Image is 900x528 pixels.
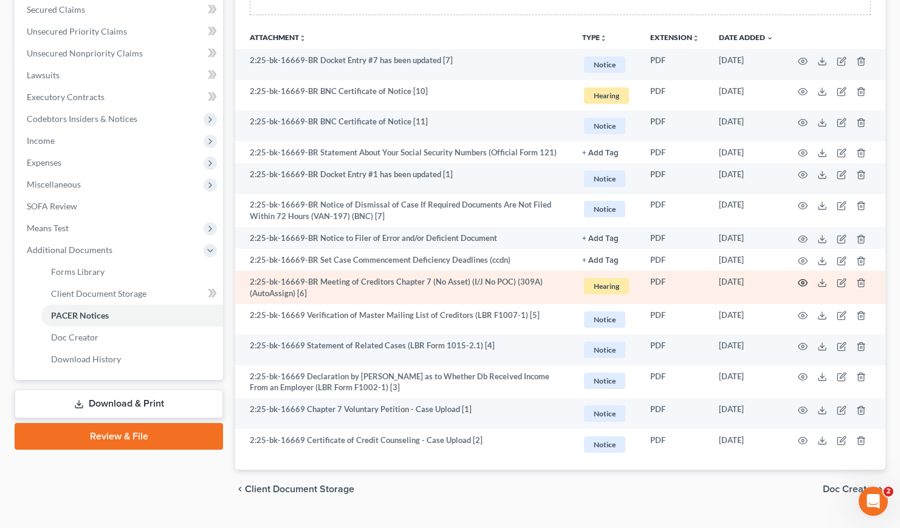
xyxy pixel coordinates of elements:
span: Client Document Storage [51,288,146,299]
a: + Add Tag [582,254,631,266]
td: PDF [641,110,709,141]
a: PACER Notices [41,305,223,327]
span: Executory Contracts [27,92,105,102]
td: [DATE] [709,163,783,194]
td: 2:25-bk-16669-BR Notice to Filer of Error and/or Deficient Document [235,227,572,249]
td: [DATE] [709,110,783,141]
span: Codebtors Insiders & Notices [27,113,137,124]
a: Notice [582,435,631,455]
span: Unsecured Nonpriority Claims [27,48,143,58]
td: PDF [641,80,709,111]
span: 2 [884,487,893,496]
td: PDF [641,227,709,249]
i: unfold_more [299,35,306,42]
a: Download History [41,348,223,370]
td: [DATE] [709,249,783,271]
span: Notice [584,342,625,358]
a: Forms Library [41,261,223,283]
td: [DATE] [709,194,783,228]
span: Secured Claims [27,4,85,15]
a: Notice [582,340,631,360]
td: [DATE] [709,227,783,249]
span: Hearing [584,278,629,294]
td: PDF [641,249,709,271]
td: PDF [641,194,709,228]
a: Client Document Storage [41,283,223,305]
span: Notice [584,405,625,422]
i: chevron_right [876,484,885,494]
span: Notice [584,436,625,453]
span: Notice [584,56,625,73]
td: [DATE] [709,334,783,365]
a: Review & File [15,423,223,450]
td: 2:25-bk-16669-BR Notice of Dismissal of Case If Required Documents Are Not Filed Within 72 Hours ... [235,194,572,228]
td: PDF [641,304,709,335]
i: chevron_left [235,484,245,494]
td: 2:25-bk-16669 Statement of Related Cases (LBR Form 1015-2.1) [4] [235,334,572,365]
td: 2:25-bk-16669-BR Meeting of Creditors Chapter 7 (No Asset) (I/J No POC) (309A) (AutoAssign) [6] [235,271,572,304]
a: + Add Tag [582,147,631,158]
a: Download & Print [15,390,223,418]
a: Notice [582,371,631,391]
span: Notice [584,201,625,217]
span: SOFA Review [27,201,77,211]
td: [DATE] [709,304,783,335]
td: 2:25-bk-16669-BR Statement About Your Social Security Numbers (Official Form 121) [235,141,572,163]
td: [DATE] [709,80,783,111]
a: Extensionunfold_more [650,33,699,42]
span: Client Document Storage [245,484,354,494]
i: unfold_more [692,35,699,42]
span: Unsecured Priority Claims [27,26,127,36]
td: PDF [641,429,709,460]
button: + Add Tag [582,235,619,243]
a: Hearing [582,276,631,296]
td: [DATE] [709,365,783,399]
i: unfold_more [600,35,607,42]
span: Doc Creator [51,332,98,342]
button: Doc Creator chevron_right [823,484,885,494]
button: chevron_left Client Document Storage [235,484,354,494]
a: + Add Tag [582,232,631,244]
a: Notice [582,55,631,75]
span: Additional Documents [27,245,112,255]
td: [DATE] [709,271,783,304]
span: Hearing [584,87,629,104]
span: Notice [584,171,625,187]
a: Unsecured Priority Claims [17,21,223,42]
a: Notice [582,404,631,424]
td: [DATE] [709,429,783,460]
td: 2:25-bk-16669-BR Docket Entry #1 has been updated [1] [235,163,572,194]
td: 2:25-bk-16669 Declaration by [PERSON_NAME] as to Whether Db Received Income From an Employer (LBR... [235,365,572,399]
a: Notice [582,116,631,136]
span: PACER Notices [51,310,109,320]
td: PDF [641,334,709,365]
span: Expenses [27,157,61,168]
td: 2:25-bk-16669-BR Set Case Commencement Deficiency Deadlines (ccdn) [235,249,572,271]
a: Executory Contracts [17,86,223,108]
td: PDF [641,365,709,399]
iframe: Intercom live chat [859,487,888,516]
td: 2:25-bk-16669-BR BNC Certificate of Notice [11] [235,110,572,141]
span: Income [27,135,55,146]
span: Notice [584,373,625,389]
td: [DATE] [709,49,783,80]
a: SOFA Review [17,195,223,217]
a: Doc Creator [41,327,223,348]
button: + Add Tag [582,149,619,157]
td: 2:25-bk-16669 Certificate of Credit Counseling - Case Upload [2] [235,429,572,460]
span: Notice [584,311,625,328]
a: Notice [582,199,631,219]
a: Date Added expand_more [719,33,774,42]
button: TYPEunfold_more [582,34,607,42]
td: PDF [641,163,709,194]
td: PDF [641,398,709,429]
a: Unsecured Nonpriority Claims [17,42,223,64]
td: PDF [641,141,709,163]
td: [DATE] [709,141,783,163]
span: Means Test [27,223,69,233]
td: 2:25-bk-16669-BR BNC Certificate of Notice [10] [235,80,572,111]
a: Attachmentunfold_more [250,33,306,42]
a: Notice [582,169,631,189]
span: Forms Library [51,266,105,277]
span: Download History [51,354,121,364]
